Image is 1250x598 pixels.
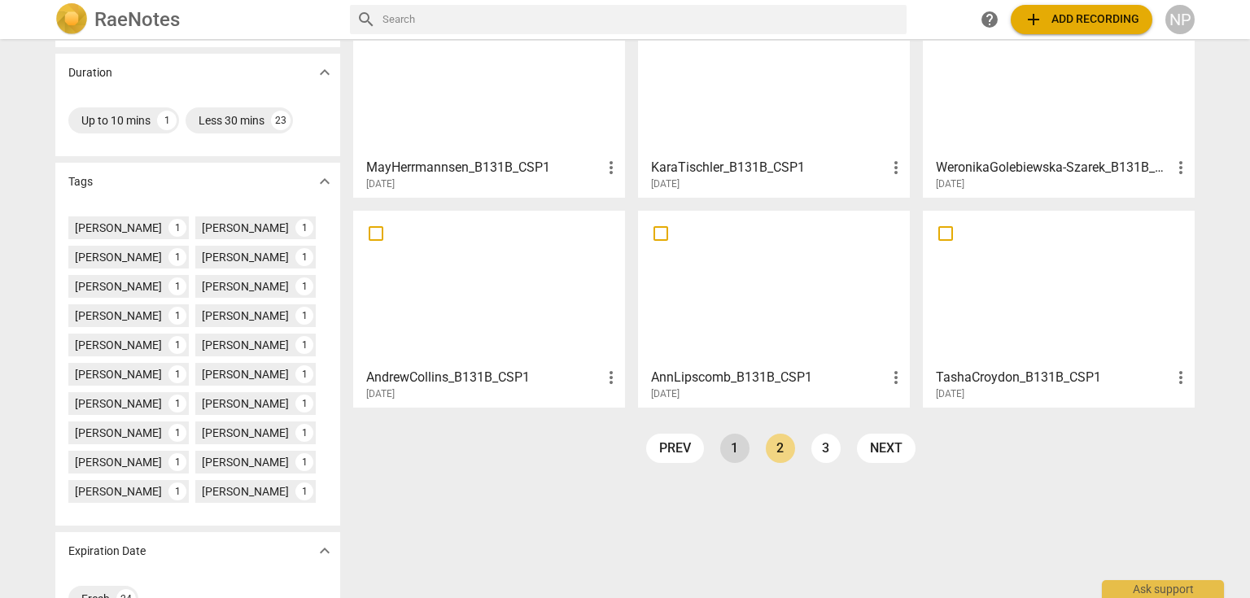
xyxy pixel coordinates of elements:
div: 1 [168,365,186,383]
button: Show more [312,60,337,85]
div: 1 [168,248,186,266]
div: 1 [168,395,186,412]
a: AnnLipscomb_B131B_CSP1[DATE] [644,216,904,400]
div: 1 [295,277,313,295]
div: 1 [168,424,186,442]
span: expand_more [315,63,334,82]
button: NP [1165,5,1195,34]
div: 1 [295,395,313,412]
span: more_vert [1171,368,1191,387]
div: [PERSON_NAME] [75,425,162,441]
div: 1 [157,111,177,130]
h3: WeronikaGolebiewska-Szarek_B131B_CSP1 [936,158,1171,177]
span: more_vert [601,368,621,387]
span: Add recording [1024,10,1139,29]
p: Duration [68,64,112,81]
a: TashaCroydon_B131B_CSP1[DATE] [929,216,1189,400]
a: LogoRaeNotes [55,3,337,36]
div: 1 [295,453,313,471]
div: [PERSON_NAME] [75,483,162,500]
div: [PERSON_NAME] [202,483,289,500]
div: [PERSON_NAME] [202,249,289,265]
div: 1 [168,336,186,354]
span: more_vert [1171,158,1191,177]
a: AndrewCollins_B131B_CSP1[DATE] [359,216,619,400]
span: [DATE] [366,177,395,191]
a: MayHerrmannsen_B131B_CSP1[DATE] [359,7,619,190]
a: Help [975,5,1004,34]
div: 1 [168,482,186,500]
div: [PERSON_NAME] [202,425,289,441]
div: 1 [295,336,313,354]
div: [PERSON_NAME] [202,308,289,324]
div: [PERSON_NAME] [75,366,162,382]
div: [PERSON_NAME] [202,454,289,470]
h3: AnnLipscomb_B131B_CSP1 [651,368,886,387]
div: [PERSON_NAME] [75,454,162,470]
span: [DATE] [366,387,395,401]
span: [DATE] [936,177,964,191]
p: Tags [68,173,93,190]
button: Show more [312,169,337,194]
h3: TashaCroydon_B131B_CSP1 [936,368,1171,387]
div: Ask support [1102,580,1224,598]
div: Up to 10 mins [81,112,151,129]
a: Page 1 [720,434,750,463]
div: [PERSON_NAME] [75,337,162,353]
div: 1 [295,219,313,237]
img: Logo [55,3,88,36]
div: [PERSON_NAME] [75,278,162,295]
span: more_vert [601,158,621,177]
div: 1 [295,307,313,325]
div: 1 [295,424,313,442]
a: WeronikaGolebiewska-Szarek_B131B_CSP1[DATE] [929,7,1189,190]
div: 1 [295,482,313,500]
span: [DATE] [936,387,964,401]
div: [PERSON_NAME] [75,249,162,265]
div: Less 30 mins [199,112,264,129]
h3: KaraTischler_B131B_CSP1 [651,158,886,177]
button: Show more [312,539,337,563]
span: [DATE] [651,387,680,401]
div: [PERSON_NAME] [202,220,289,236]
span: expand_more [315,541,334,561]
span: add [1024,10,1043,29]
div: [PERSON_NAME] [202,395,289,412]
span: help [980,10,999,29]
div: 1 [295,365,313,383]
div: [PERSON_NAME] [202,366,289,382]
div: 1 [168,453,186,471]
div: 1 [168,219,186,237]
div: [PERSON_NAME] [202,278,289,295]
span: more_vert [886,368,906,387]
h2: RaeNotes [94,8,180,31]
div: [PERSON_NAME] [75,395,162,412]
span: expand_more [315,172,334,191]
input: Search [382,7,900,33]
span: [DATE] [651,177,680,191]
h3: AndrewCollins_B131B_CSP1 [366,368,601,387]
a: Page 3 [811,434,841,463]
p: Expiration Date [68,543,146,560]
div: [PERSON_NAME] [75,308,162,324]
a: Page 2 is your current page [766,434,795,463]
a: prev [646,434,704,463]
a: next [857,434,916,463]
div: 1 [168,277,186,295]
a: KaraTischler_B131B_CSP1[DATE] [644,7,904,190]
div: 23 [271,111,291,130]
div: [PERSON_NAME] [202,337,289,353]
div: [PERSON_NAME] [75,220,162,236]
div: 1 [168,307,186,325]
span: search [356,10,376,29]
h3: MayHerrmannsen_B131B_CSP1 [366,158,601,177]
button: Upload [1011,5,1152,34]
div: 1 [295,248,313,266]
span: more_vert [886,158,906,177]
